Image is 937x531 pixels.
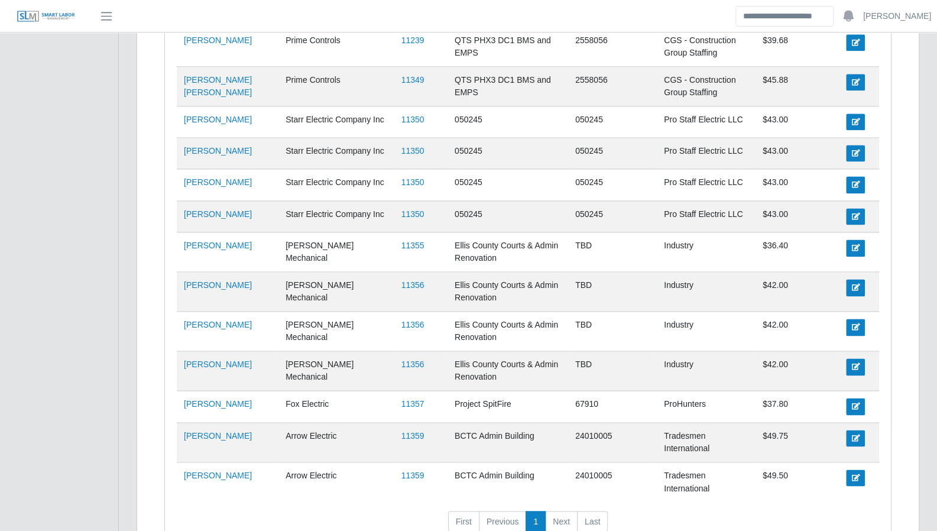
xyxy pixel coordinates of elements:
td: Industry [657,351,756,391]
a: 11349 [401,75,424,85]
td: Pro Staff Electric LLC [657,106,756,137]
td: 2558056 [568,27,657,66]
td: $42.00 [756,351,839,391]
td: Starr Electric Company Inc [278,200,394,232]
td: $37.80 [756,391,839,422]
td: Pro Staff Electric LLC [657,200,756,232]
a: 11239 [401,35,424,45]
td: Ellis County Courts & Admin Renovation [448,351,568,391]
a: [PERSON_NAME] [184,320,252,329]
td: 050245 [568,200,657,232]
a: 11350 [401,177,424,187]
td: QTS PHX3 DC1 BMS and EMPS [448,27,568,66]
td: 050245 [448,200,568,232]
a: [PERSON_NAME] [184,35,252,45]
td: Prime Controls [278,66,394,106]
a: [PERSON_NAME] [184,399,252,409]
td: Starr Electric Company Inc [278,138,394,169]
td: Ellis County Courts & Admin Renovation [448,312,568,351]
td: Prime Controls [278,27,394,66]
a: 11350 [401,146,424,156]
td: Starr Electric Company Inc [278,169,394,200]
td: 050245 [568,138,657,169]
a: 11355 [401,241,424,250]
td: TBD [568,312,657,351]
td: Project SpitFire [448,391,568,422]
a: [PERSON_NAME] [184,471,252,480]
a: [PERSON_NAME] [184,146,252,156]
td: $43.00 [756,138,839,169]
a: [PERSON_NAME] [184,177,252,187]
td: Pro Staff Electric LLC [657,169,756,200]
a: [PERSON_NAME] [184,115,252,124]
a: [PERSON_NAME] [184,241,252,250]
a: 11359 [401,431,424,441]
td: 050245 [448,169,568,200]
td: [PERSON_NAME] Mechanical [278,351,394,391]
td: TBD [568,272,657,312]
td: $43.00 [756,169,839,200]
td: Industry [657,232,756,272]
td: Arrow Electric [278,462,394,501]
td: $36.40 [756,232,839,272]
td: $42.00 [756,272,839,312]
td: BCTC Admin Building [448,422,568,462]
a: 11356 [401,320,424,329]
a: [PERSON_NAME] [863,10,931,22]
td: Ellis County Courts & Admin Renovation [448,232,568,272]
td: $39.68 [756,27,839,66]
img: SLM Logo [17,10,76,23]
td: 050245 [448,138,568,169]
td: ProHunters [657,391,756,422]
td: 24010005 [568,462,657,501]
a: 11357 [401,399,424,409]
td: $43.00 [756,106,839,137]
td: 050245 [568,169,657,200]
td: BCTC Admin Building [448,462,568,501]
td: 2558056 [568,66,657,106]
a: [PERSON_NAME] [184,431,252,441]
td: Ellis County Courts & Admin Renovation [448,272,568,312]
td: 050245 [448,106,568,137]
td: CGS - Construction Group Staffing [657,27,756,66]
td: Tradesmen International [657,422,756,462]
td: TBD [568,351,657,391]
a: [PERSON_NAME] [184,360,252,369]
td: [PERSON_NAME] Mechanical [278,272,394,312]
td: Industry [657,272,756,312]
td: [PERSON_NAME] Mechanical [278,232,394,272]
td: $42.00 [756,312,839,351]
td: $43.00 [756,200,839,232]
a: 11350 [401,115,424,124]
td: TBD [568,232,657,272]
td: QTS PHX3 DC1 BMS and EMPS [448,66,568,106]
td: 67910 [568,391,657,422]
a: 11356 [401,360,424,369]
td: Starr Electric Company Inc [278,106,394,137]
td: 24010005 [568,422,657,462]
td: $49.75 [756,422,839,462]
a: [PERSON_NAME] [PERSON_NAME] [184,75,252,97]
td: 050245 [568,106,657,137]
td: Tradesmen International [657,462,756,501]
a: [PERSON_NAME] [184,209,252,219]
a: 11350 [401,209,424,219]
td: CGS - Construction Group Staffing [657,66,756,106]
td: [PERSON_NAME] Mechanical [278,312,394,351]
a: 11359 [401,471,424,480]
td: $45.88 [756,66,839,106]
input: Search [735,6,834,27]
td: Fox Electric [278,391,394,422]
td: Industry [657,312,756,351]
td: Arrow Electric [278,422,394,462]
td: $49.50 [756,462,839,501]
a: [PERSON_NAME] [184,280,252,290]
a: 11356 [401,280,424,290]
td: Pro Staff Electric LLC [657,138,756,169]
